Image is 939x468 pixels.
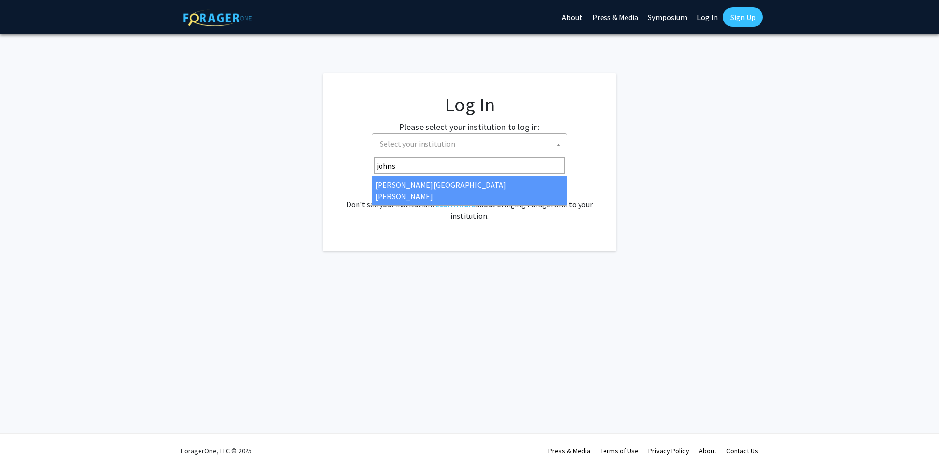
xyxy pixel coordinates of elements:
div: No account? . Don't see your institution? about bringing ForagerOne to your institution. [342,175,597,222]
label: Please select your institution to log in: [399,120,540,133]
a: Sign Up [723,7,763,27]
iframe: Chat [7,424,42,461]
span: Select your institution [372,133,567,155]
div: ForagerOne, LLC © 2025 [181,434,252,468]
a: Terms of Use [600,447,639,455]
span: Select your institution [380,139,455,149]
span: Select your institution [376,134,567,154]
a: Contact Us [726,447,758,455]
a: About [699,447,716,455]
input: Search [374,157,565,174]
li: [PERSON_NAME][GEOGRAPHIC_DATA][PERSON_NAME] [372,176,567,205]
img: ForagerOne Logo [183,9,252,26]
a: Press & Media [548,447,590,455]
h1: Log In [342,93,597,116]
a: Privacy Policy [648,447,689,455]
